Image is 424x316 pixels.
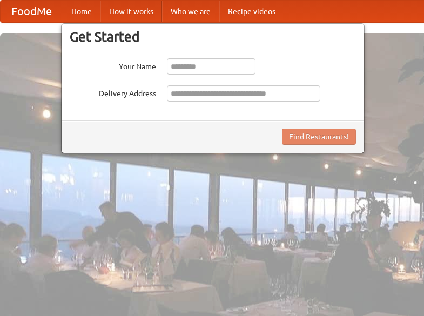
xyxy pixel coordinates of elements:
[162,1,219,22] a: Who we are
[70,58,156,72] label: Your Name
[70,29,356,45] h3: Get Started
[1,1,63,22] a: FoodMe
[100,1,162,22] a: How it works
[70,85,156,99] label: Delivery Address
[219,1,284,22] a: Recipe videos
[63,1,100,22] a: Home
[282,129,356,145] button: Find Restaurants!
